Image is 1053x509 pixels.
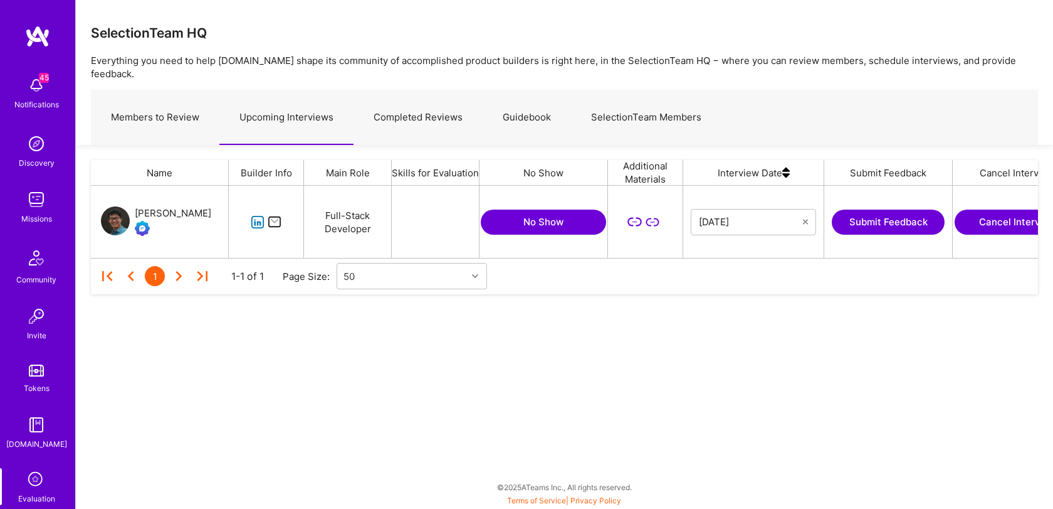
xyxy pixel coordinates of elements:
a: SelectionTeam Members [571,90,721,145]
img: Evaluation Call Booked [135,221,150,236]
img: guide book [24,412,49,437]
div: Interview Date [683,160,824,185]
div: Evaluation [18,492,55,505]
i: icon Mail [268,215,282,229]
div: Additional Materials [608,160,683,185]
a: Privacy Policy [570,496,621,505]
div: Community [16,273,56,286]
a: Members to Review [91,90,219,145]
a: Completed Reviews [354,90,483,145]
img: Invite [24,304,49,329]
img: sort [782,160,790,185]
input: Select Date... [699,216,803,228]
i: icon linkedIn [251,215,265,230]
div: Full-Stack Developer [304,186,392,258]
img: logo [25,25,50,48]
div: [PERSON_NAME] [135,206,211,221]
div: Notifications [14,98,59,111]
div: [DOMAIN_NAME] [6,437,67,451]
div: Missions [21,212,52,225]
img: Community [21,243,51,273]
div: Discovery [19,156,55,169]
a: Upcoming Interviews [219,90,354,145]
div: 50 [343,270,355,283]
button: Submit Feedback [832,210,945,235]
a: Terms of Service [507,496,566,505]
div: Tokens [24,382,50,395]
div: Page Size: [283,270,337,283]
img: tokens [29,365,44,377]
p: Everything you need to help [DOMAIN_NAME] shape its community of accomplished product builders is... [91,54,1038,80]
span: | [507,496,621,505]
i: icon SelectionTeam [24,468,48,492]
button: No Show [481,210,606,235]
img: teamwork [24,187,49,212]
img: discovery [24,131,49,156]
div: Submit Feedback [824,160,953,185]
div: 1-1 of 1 [231,270,264,283]
div: Builder Info [229,160,304,185]
div: Name [91,160,229,185]
i: icon LinkSecondary [627,215,642,229]
div: 1 [145,266,165,286]
div: Main Role [304,160,392,185]
a: Guidebook [483,90,571,145]
div: © 2025 ATeams Inc., All rights reserved. [75,471,1053,503]
img: User Avatar [101,206,130,235]
div: No Show [479,160,608,185]
i: icon LinkSecondary [646,215,660,229]
div: Skills for Evaluation [392,160,479,185]
img: bell [24,73,49,98]
a: User Avatar[PERSON_NAME]Evaluation Call Booked [101,206,211,238]
div: Invite [27,329,46,342]
h3: SelectionTeam HQ [91,25,207,41]
i: icon Chevron [472,273,478,279]
span: 45 [39,73,49,83]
